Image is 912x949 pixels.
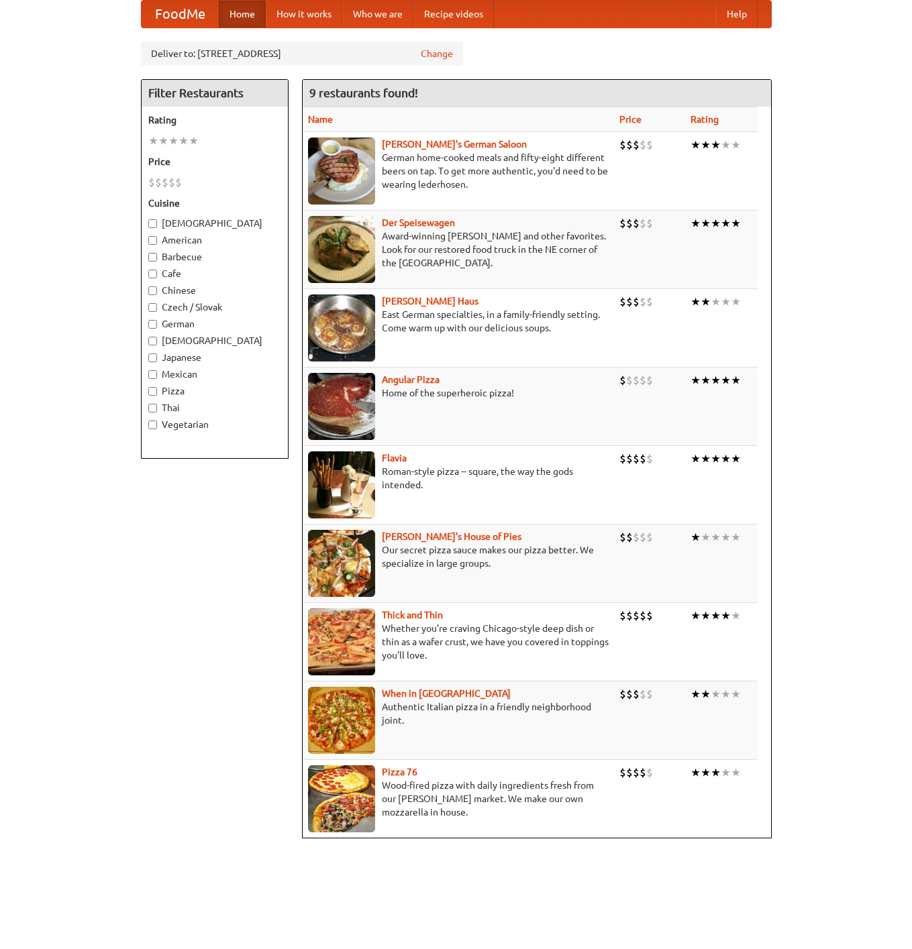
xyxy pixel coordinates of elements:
li: $ [619,687,626,702]
li: ★ [168,133,179,148]
li: ★ [711,294,721,309]
li: $ [633,294,640,309]
li: $ [626,687,633,702]
li: $ [640,216,646,231]
label: American [148,233,281,247]
li: ★ [731,530,741,545]
h4: Filter Restaurants [142,80,288,107]
li: ★ [711,451,721,466]
li: ★ [721,765,731,780]
a: [PERSON_NAME]'s German Saloon [382,139,527,150]
li: $ [626,451,633,466]
li: $ [646,373,653,388]
li: $ [646,294,653,309]
li: ★ [711,216,721,231]
label: [DEMOGRAPHIC_DATA] [148,217,281,230]
li: ★ [691,608,701,623]
b: Thick and Thin [382,610,443,620]
li: $ [646,451,653,466]
input: Japanese [148,353,157,362]
li: $ [640,530,646,545]
li: ★ [691,765,701,780]
a: Rating [691,114,719,125]
li: ★ [711,765,721,780]
li: $ [646,687,653,702]
li: ★ [158,133,168,148]
img: flavia.jpg [308,451,375,518]
li: $ [640,687,646,702]
li: ★ [189,133,199,148]
input: German [148,320,157,329]
b: [PERSON_NAME]'s House of Pies [382,531,521,542]
a: [PERSON_NAME] Haus [382,296,478,306]
label: Chinese [148,284,281,297]
li: $ [619,137,626,152]
li: $ [633,530,640,545]
li: $ [626,373,633,388]
li: ★ [731,687,741,702]
a: How it works [266,1,342,27]
input: Pizza [148,387,157,396]
li: $ [640,294,646,309]
li: $ [640,608,646,623]
li: $ [646,530,653,545]
b: When in [GEOGRAPHIC_DATA] [382,688,511,699]
img: speisewagen.jpg [308,216,375,283]
li: ★ [701,687,711,702]
li: $ [626,137,633,152]
a: FoodMe [142,1,219,27]
li: $ [619,216,626,231]
li: ★ [731,608,741,623]
p: Roman-style pizza -- square, the way the gods intended. [308,465,609,492]
li: $ [619,373,626,388]
li: $ [626,294,633,309]
label: Barbecue [148,250,281,264]
input: Czech / Slovak [148,303,157,312]
li: ★ [721,216,731,231]
li: ★ [711,373,721,388]
img: kohlhaus.jpg [308,294,375,361]
li: $ [626,216,633,231]
li: $ [633,451,640,466]
li: ★ [721,530,731,545]
li: ★ [731,294,741,309]
li: ★ [691,294,701,309]
li: ★ [721,294,731,309]
li: ★ [731,373,741,388]
li: $ [619,608,626,623]
li: $ [619,530,626,545]
img: wheninrome.jpg [308,687,375,754]
b: Der Speisewagen [382,217,455,228]
h5: Cuisine [148,197,281,210]
li: $ [633,137,640,152]
li: ★ [701,216,711,231]
ng-pluralize: 9 restaurants found! [309,87,418,99]
li: $ [633,608,640,623]
li: ★ [721,451,731,466]
li: ★ [701,608,711,623]
li: $ [640,137,646,152]
input: American [148,236,157,245]
label: Pizza [148,384,281,398]
li: ★ [721,373,731,388]
input: Chinese [148,286,157,295]
li: ★ [701,294,711,309]
li: ★ [711,530,721,545]
p: Authentic Italian pizza in a friendly neighborhood joint. [308,700,609,727]
li: $ [626,530,633,545]
input: Cafe [148,270,157,278]
li: ★ [691,216,701,231]
li: ★ [691,137,701,152]
li: $ [633,216,640,231]
li: $ [626,765,633,780]
li: $ [619,294,626,309]
li: $ [148,175,155,190]
div: Deliver to: [STREET_ADDRESS] [141,42,463,66]
input: Thai [148,404,157,412]
li: ★ [731,451,741,466]
li: ★ [731,765,741,780]
li: $ [640,373,646,388]
a: Name [308,114,333,125]
li: ★ [721,137,731,152]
